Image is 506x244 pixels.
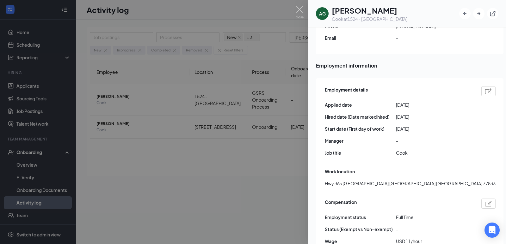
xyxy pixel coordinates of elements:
[459,8,471,19] button: ArrowLeftNew
[325,86,368,96] span: Employment details
[325,180,496,187] span: Hwy 36s [GEOGRAPHIC_DATA] [GEOGRAPHIC_DATA] [GEOGRAPHIC_DATA] 77833
[396,226,467,233] span: -
[484,223,500,238] div: Open Intercom Messenger
[396,34,467,41] span: -
[325,34,396,41] span: Email
[396,101,467,108] span: [DATE]
[325,214,396,221] span: Employment status
[396,137,467,144] span: -
[316,62,503,69] span: Employment information
[325,226,396,233] span: Status (Exempt vs Non-exempt)
[325,168,355,175] span: Work location
[325,199,357,209] span: Compensation
[332,16,407,22] div: Cook at 1524 - [GEOGRAPHIC_DATA]
[462,10,468,17] svg: ArrowLeftNew
[325,113,396,120] span: Hired date (Date marked hired)
[490,10,496,17] svg: ExternalLink
[476,10,482,17] svg: ArrowRight
[473,8,484,19] button: ArrowRight
[325,125,396,132] span: Start date (First day of work)
[325,149,396,156] span: Job title
[396,149,467,156] span: Cook
[332,5,407,16] h1: [PERSON_NAME]
[487,8,498,19] button: ExternalLink
[325,137,396,144] span: Manager
[396,125,467,132] span: [DATE]
[396,214,467,221] span: Full Time
[325,101,396,108] span: Applied date
[396,113,467,120] span: [DATE]
[319,10,326,17] div: AG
